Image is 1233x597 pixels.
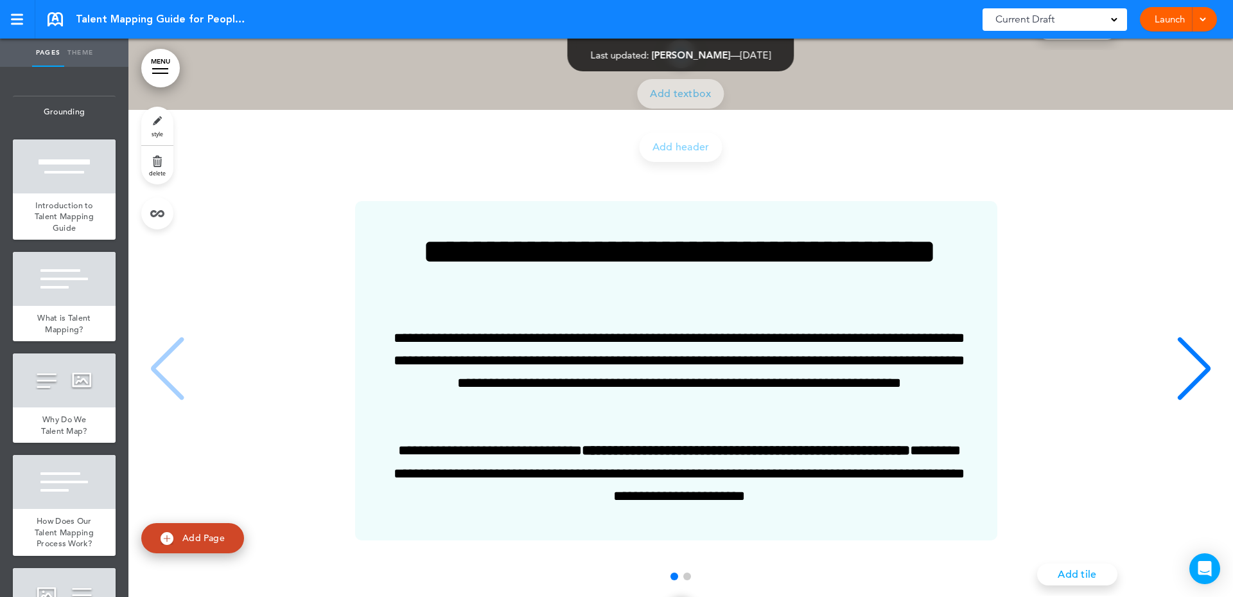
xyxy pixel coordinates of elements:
[591,49,649,61] span: Last updated:
[1037,564,1117,585] a: Add tile
[32,39,64,67] a: Pages
[37,312,91,335] span: What is Talent Mapping?
[141,107,173,145] a: style
[995,10,1054,28] span: Current Draft
[149,169,166,177] span: delete
[640,132,722,162] a: Add header
[76,12,249,26] span: Talent Mapping Guide for People Leaders
[141,146,173,184] a: delete
[35,200,94,233] span: Introduction to Talent Mapping Guide
[13,96,116,127] span: Grounding
[670,573,678,580] span: Go to slide 1
[637,79,724,109] a: Add textbox
[1189,553,1220,584] div: Open Intercom Messenger
[1175,337,1214,401] div: Next slide
[141,201,1211,540] div: 1 / 2
[13,193,116,240] a: Introduction to Talent Mapping Guide
[1150,7,1190,31] a: Launch
[652,49,731,61] span: [PERSON_NAME]
[13,509,116,556] a: How Does Our Talent Mapping Process Work?
[41,414,87,436] span: Why Do We Talent Map?
[141,523,244,553] a: Add Page
[141,49,180,87] a: MENU
[35,515,94,549] span: How Does Our Talent Mapping Process Work?
[591,50,771,60] div: —
[152,130,163,138] span: style
[64,39,96,67] a: Theme
[13,407,116,443] a: Why Do We Talent Map?
[740,49,771,61] span: [DATE]
[13,306,116,341] a: What is Talent Mapping?
[182,532,225,544] span: Add Page
[683,573,691,580] span: Go to slide 2
[161,532,173,545] img: add.svg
